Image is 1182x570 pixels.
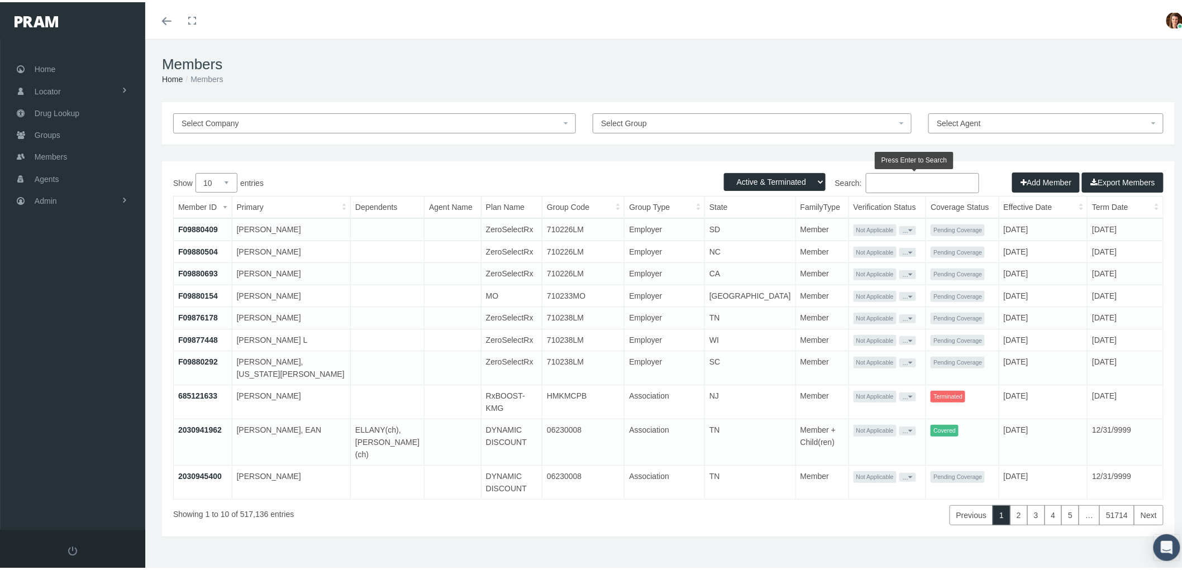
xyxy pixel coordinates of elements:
[542,282,625,305] td: 710233MO
[705,417,796,463] td: TN
[15,14,58,25] img: PRAM_20_x_78.png
[899,312,916,321] button: ...
[854,389,897,400] span: Not Applicable
[795,305,849,327] td: Member
[625,261,705,283] td: Employer
[542,383,625,417] td: HMKMCPB
[1027,503,1045,523] a: 3
[899,390,916,399] button: ...
[999,261,1088,283] td: [DATE]
[178,223,218,232] a: F09880409
[178,389,217,398] a: 685121633
[232,417,350,463] td: [PERSON_NAME], EAN
[481,349,542,383] td: ZeroSelectRx
[854,355,897,366] span: Not Applicable
[854,310,897,322] span: Not Applicable
[795,194,849,216] th: FamilyType
[232,463,350,497] td: [PERSON_NAME]
[899,471,916,480] button: ...
[1088,463,1163,497] td: 12/31/9999
[795,238,849,261] td: Member
[625,282,705,305] td: Employer
[931,389,965,400] span: Terminated
[481,282,542,305] td: MO
[625,238,705,261] td: Employer
[1088,261,1163,283] td: [DATE]
[1045,503,1062,523] a: 4
[854,222,897,234] span: Not Applicable
[999,417,1088,463] td: [DATE]
[705,463,796,497] td: TN
[481,463,542,497] td: DYNAMIC DISCOUNT
[601,117,647,126] span: Select Group
[182,117,239,126] span: Select Company
[1088,194,1163,216] th: Term Date: activate to sort column ascending
[999,463,1088,497] td: [DATE]
[854,423,897,434] span: Not Applicable
[931,245,985,256] span: Pending Coverage
[35,122,60,143] span: Groups
[178,355,218,364] a: F09880292
[1099,503,1135,523] a: 51714
[232,327,350,349] td: [PERSON_NAME] L
[705,261,796,283] td: CA
[481,261,542,283] td: ZeroSelectRx
[926,194,999,216] th: Coverage Status
[931,355,985,366] span: Pending Coverage
[625,305,705,327] td: Employer
[705,216,796,238] td: SD
[178,423,222,432] a: 2030941962
[232,261,350,283] td: [PERSON_NAME]
[425,194,482,216] th: Agent Name
[999,305,1088,327] td: [DATE]
[178,267,218,276] a: F09880693
[481,417,542,463] td: DYNAMIC DISCOUNT
[1088,282,1163,305] td: [DATE]
[542,261,625,283] td: 710226LM
[35,188,57,209] span: Admin
[196,171,237,190] select: Showentries
[1088,327,1163,349] td: [DATE]
[178,311,218,320] a: F09876178
[232,282,350,305] td: [PERSON_NAME]
[351,417,425,463] td: ELLANY(ch), [PERSON_NAME](ch)
[854,333,897,344] span: Not Applicable
[795,282,849,305] td: Member
[1154,532,1180,559] div: Open Intercom Messenger
[795,261,849,283] td: Member
[35,100,79,122] span: Drug Lookup
[35,79,61,100] span: Locator
[866,171,979,191] input: Search:
[1088,417,1163,463] td: 12/31/9999
[625,383,705,417] td: Association
[481,327,542,349] td: ZeroSelectRx
[162,73,183,82] a: Home
[1088,238,1163,261] td: [DATE]
[899,424,916,433] button: ...
[931,289,985,300] span: Pending Coverage
[481,238,542,261] td: ZeroSelectRx
[1088,216,1163,238] td: [DATE]
[795,216,849,238] td: Member
[931,333,985,344] span: Pending Coverage
[899,334,916,343] button: ...
[232,305,350,327] td: [PERSON_NAME]
[1088,305,1163,327] td: [DATE]
[1088,383,1163,417] td: [DATE]
[931,222,985,234] span: Pending Coverage
[1082,170,1164,190] button: Export Members
[950,503,993,523] a: Previous
[232,383,350,417] td: [PERSON_NAME]
[481,383,542,417] td: RxBOOST-KMG
[795,463,849,497] td: Member
[542,349,625,383] td: 710238LM
[705,282,796,305] td: [GEOGRAPHIC_DATA]
[899,356,916,365] button: ...
[625,349,705,383] td: Employer
[999,216,1088,238] td: [DATE]
[899,246,916,255] button: ...
[931,469,985,481] span: Pending Coverage
[993,503,1011,523] a: 1
[542,417,625,463] td: 06230008
[999,349,1088,383] td: [DATE]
